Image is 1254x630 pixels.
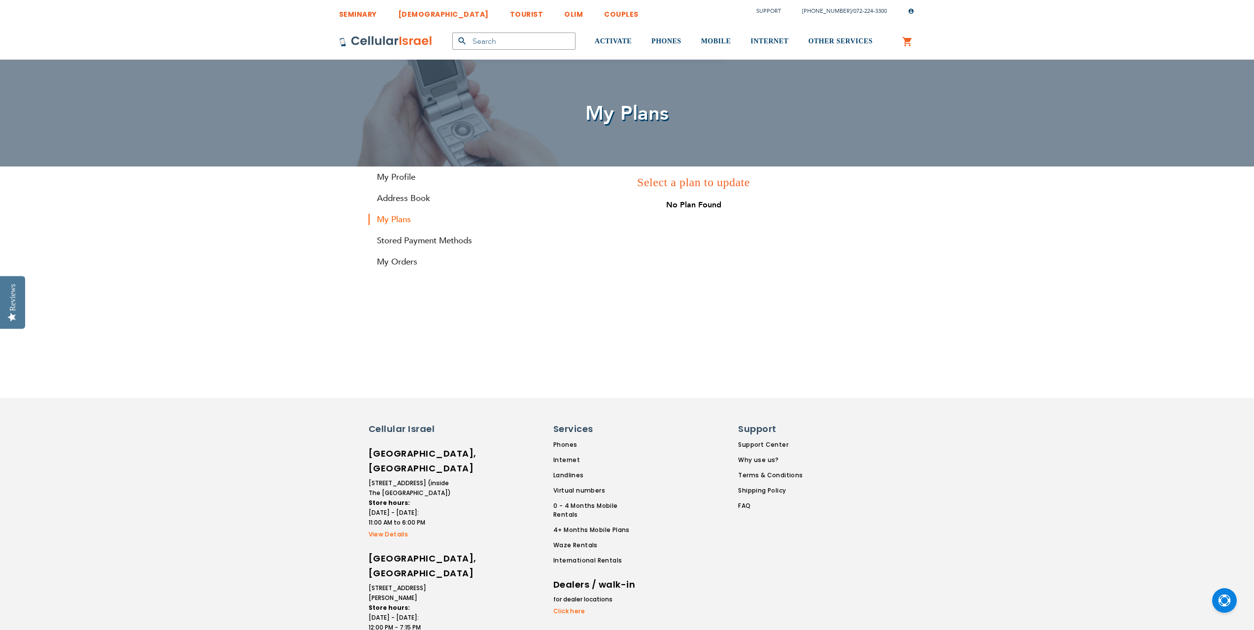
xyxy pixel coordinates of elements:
[604,2,639,21] a: COUPLES
[8,284,17,311] div: Reviews
[738,471,803,480] a: Terms & Conditions
[701,23,731,60] a: MOBILE
[701,37,731,45] span: MOBILE
[369,423,452,435] h6: Cellular Israel
[339,2,377,21] a: SEMINARY
[510,2,543,21] a: TOURIST
[553,423,637,435] h6: Services
[369,193,487,204] a: Address Book
[564,2,583,21] a: OLIM
[553,456,643,464] a: Internet
[853,7,887,15] a: 072-224-3300
[738,423,797,435] h6: Support
[738,501,803,510] a: FAQ
[553,486,643,495] a: Virtual numbers
[452,33,576,50] input: Search
[651,37,681,45] span: PHONES
[553,607,637,616] a: Click here
[369,171,487,183] a: My Profile
[595,37,632,45] span: ACTIVATE
[738,440,803,449] a: Support Center
[369,478,452,528] li: [STREET_ADDRESS] (inside The [GEOGRAPHIC_DATA]) [DATE] - [DATE]: 11:00 AM to 6:00 PM
[651,23,681,60] a: PHONES
[802,7,851,15] a: [PHONE_NUMBER]
[595,23,632,60] a: ACTIVATE
[553,501,643,519] a: 0 - 4 Months Mobile Rentals
[398,2,489,21] a: [DEMOGRAPHIC_DATA]
[756,7,781,15] a: Support
[553,440,643,449] a: Phones
[738,456,803,464] a: Why use us?
[553,526,643,534] a: 4+ Months Mobile Plans
[502,198,886,212] div: No Plan Found
[553,556,643,565] a: International Rentals
[369,235,487,246] a: Stored Payment Methods
[369,446,452,476] h6: [GEOGRAPHIC_DATA], [GEOGRAPHIC_DATA]
[369,551,452,581] h6: [GEOGRAPHIC_DATA], [GEOGRAPHIC_DATA]
[553,595,637,604] li: for dealer locations
[369,498,410,507] strong: Store hours:
[369,530,452,539] a: View Details
[750,37,788,45] span: INTERNET
[369,603,410,612] strong: Store hours:
[553,577,637,592] h6: Dealers / walk-in
[585,100,669,127] span: My Plans
[369,214,487,225] strong: My Plans
[553,541,643,550] a: Waze Rentals
[553,471,643,480] a: Landlines
[502,174,886,191] h3: Select a plan to update
[369,256,487,267] a: My Orders
[738,486,803,495] a: Shipping Policy
[808,37,873,45] span: OTHER SERVICES
[808,23,873,60] a: OTHER SERVICES
[750,23,788,60] a: INTERNET
[339,35,433,47] img: Cellular Israel Logo
[792,4,887,18] li: /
